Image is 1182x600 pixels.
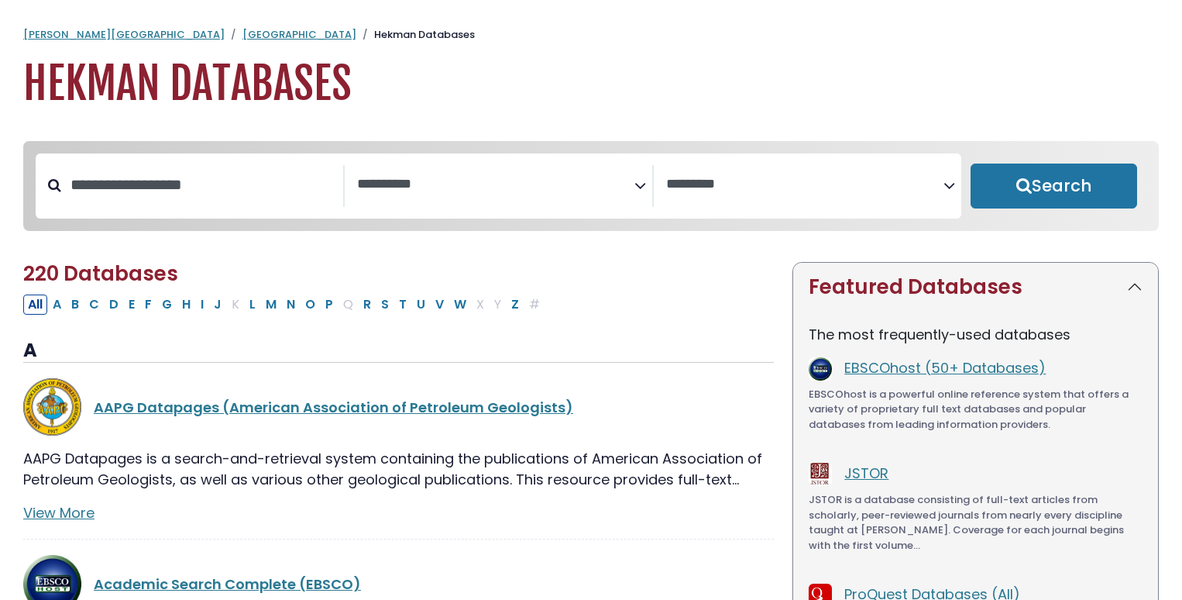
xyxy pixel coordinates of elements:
[23,141,1159,231] nav: Search filters
[844,358,1046,378] a: EBSCOhost (50+ Databases)
[140,295,156,315] button: Filter Results F
[301,295,320,315] button: Filter Results O
[23,27,1159,43] nav: breadcrumb
[507,295,524,315] button: Filter Results Z
[94,398,573,417] a: AAPG Datapages (American Association of Petroleum Geologists)
[177,295,195,315] button: Filter Results H
[321,295,338,315] button: Filter Results P
[23,58,1159,110] h1: Hekman Databases
[359,295,376,315] button: Filter Results R
[261,295,281,315] button: Filter Results M
[793,263,1158,312] button: Featured Databases
[48,295,66,315] button: Filter Results A
[809,324,1142,345] p: The most frequently-used databases
[356,27,475,43] li: Hekman Databases
[23,260,178,288] span: 220 Databases
[357,177,634,193] textarea: Search
[61,172,343,198] input: Search database by title or keyword
[67,295,84,315] button: Filter Results B
[84,295,104,315] button: Filter Results C
[809,387,1142,433] p: EBSCOhost is a powerful online reference system that offers a variety of proprietary full text da...
[431,295,448,315] button: Filter Results V
[23,448,774,490] p: AAPG Datapages is a search-and-retrieval system containing the publications of American Associati...
[23,294,546,313] div: Alpha-list to filter by first letter of database name
[105,295,123,315] button: Filter Results D
[23,340,774,363] h3: A
[94,574,361,594] a: Academic Search Complete (EBSCO)
[245,295,260,315] button: Filter Results L
[23,295,47,315] button: All
[209,295,226,315] button: Filter Results J
[23,503,94,522] a: View More
[844,464,888,483] a: JSTOR
[124,295,139,315] button: Filter Results E
[809,492,1142,553] p: JSTOR is a database consisting of full-text articles from scholarly, peer-reviewed journals from ...
[412,295,430,315] button: Filter Results U
[196,295,208,315] button: Filter Results I
[666,177,943,193] textarea: Search
[242,27,356,42] a: [GEOGRAPHIC_DATA]
[449,295,471,315] button: Filter Results W
[376,295,393,315] button: Filter Results S
[394,295,411,315] button: Filter Results T
[23,27,225,42] a: [PERSON_NAME][GEOGRAPHIC_DATA]
[157,295,177,315] button: Filter Results G
[971,164,1137,209] button: Submit for Search Results
[282,295,300,315] button: Filter Results N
